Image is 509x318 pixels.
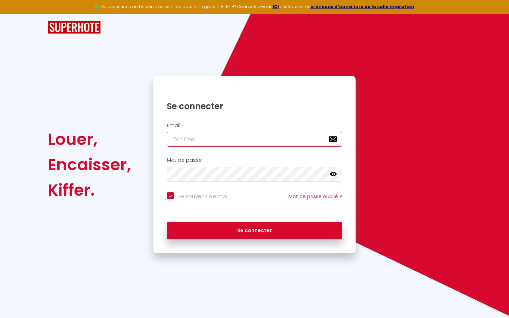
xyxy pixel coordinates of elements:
[48,177,131,203] div: Kiffer.
[273,4,279,10] a: ICI
[48,126,131,152] div: Louer,
[48,152,131,177] div: Encaisser,
[167,101,342,112] h1: Se connecter
[310,4,414,10] a: créneaux d'ouverture de la salle migration
[167,222,342,240] button: Se connecter
[48,21,101,34] img: SuperHote logo
[6,3,27,24] button: Ouvrir le widget de chat LiveChat
[167,123,342,129] h2: Email
[167,132,342,147] input: Ton Email
[288,193,342,200] a: Mot de passe oublié ?
[167,157,342,163] h2: Mot de passe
